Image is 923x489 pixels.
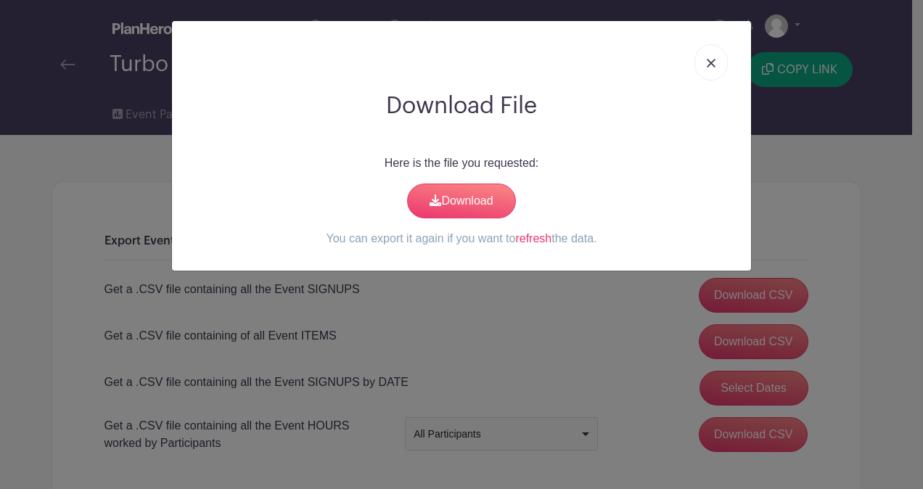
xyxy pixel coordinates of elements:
a: refresh [515,232,551,244]
h2: Download File [184,92,739,120]
p: Here is the file you requested: [184,155,739,172]
img: close_button-5f87c8562297e5c2d7936805f587ecaba9071eb48480494691a3f1689db116b3.svg [707,59,715,67]
p: You can export it again if you want to the data. [184,230,739,247]
a: Download [407,184,516,218]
